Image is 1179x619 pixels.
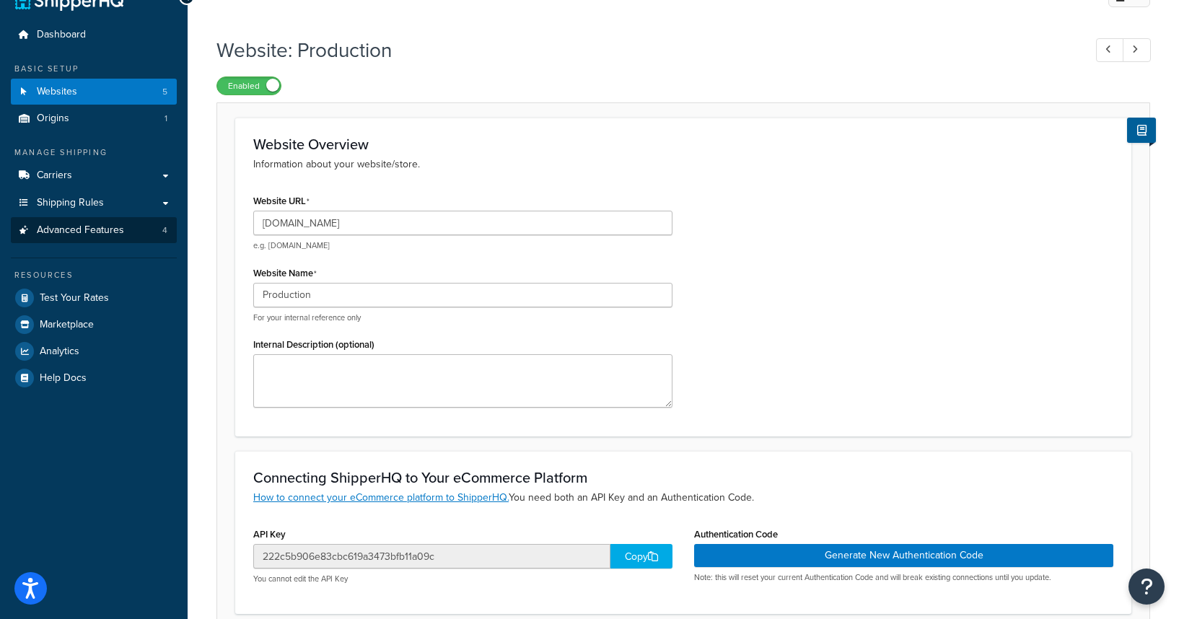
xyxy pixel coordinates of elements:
span: Analytics [40,346,79,358]
h3: Connecting ShipperHQ to Your eCommerce Platform [253,470,1113,486]
span: Origins [37,113,69,125]
label: Authentication Code [694,529,778,540]
label: Website URL [253,196,310,207]
span: Dashboard [37,29,86,41]
label: Enabled [217,77,281,95]
a: Origins1 [11,105,177,132]
h1: Website: Production [216,36,1069,64]
a: Next Record [1123,38,1151,62]
span: Shipping Rules [37,197,104,209]
span: Marketplace [40,319,94,331]
label: Internal Description (optional) [253,339,374,350]
p: For your internal reference only [253,312,672,323]
span: 5 [162,86,167,98]
span: Carriers [37,170,72,182]
a: Help Docs [11,365,177,391]
span: Help Docs [40,372,87,385]
button: Open Resource Center [1128,568,1165,605]
span: Advanced Features [37,224,124,237]
li: Websites [11,79,177,105]
h3: Website Overview [253,136,1113,152]
p: Information about your website/store. [253,157,1113,172]
span: 1 [165,113,167,125]
button: Generate New Authentication Code [694,544,1113,567]
a: Carriers [11,162,177,189]
a: Advanced Features4 [11,217,177,244]
div: Copy [610,544,672,568]
label: Website Name [253,268,317,279]
a: How to connect your eCommerce platform to ShipperHQ. [253,490,509,505]
p: You cannot edit the API Key [253,574,672,584]
a: Marketplace [11,312,177,338]
button: Show Help Docs [1127,118,1156,143]
li: Origins [11,105,177,132]
a: Dashboard [11,22,177,48]
p: Note: this will reset your current Authentication Code and will break existing connections until ... [694,572,1113,583]
a: Shipping Rules [11,190,177,216]
div: Basic Setup [11,63,177,75]
a: Previous Record [1096,38,1124,62]
div: Resources [11,269,177,281]
span: Websites [37,86,77,98]
a: Test Your Rates [11,285,177,311]
span: 4 [162,224,167,237]
a: Websites5 [11,79,177,105]
a: Analytics [11,338,177,364]
li: Advanced Features [11,217,177,244]
div: Manage Shipping [11,146,177,159]
label: API Key [253,529,286,540]
span: Test Your Rates [40,292,109,304]
p: e.g. [DOMAIN_NAME] [253,240,672,251]
p: You need both an API Key and an Authentication Code. [253,490,1113,506]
